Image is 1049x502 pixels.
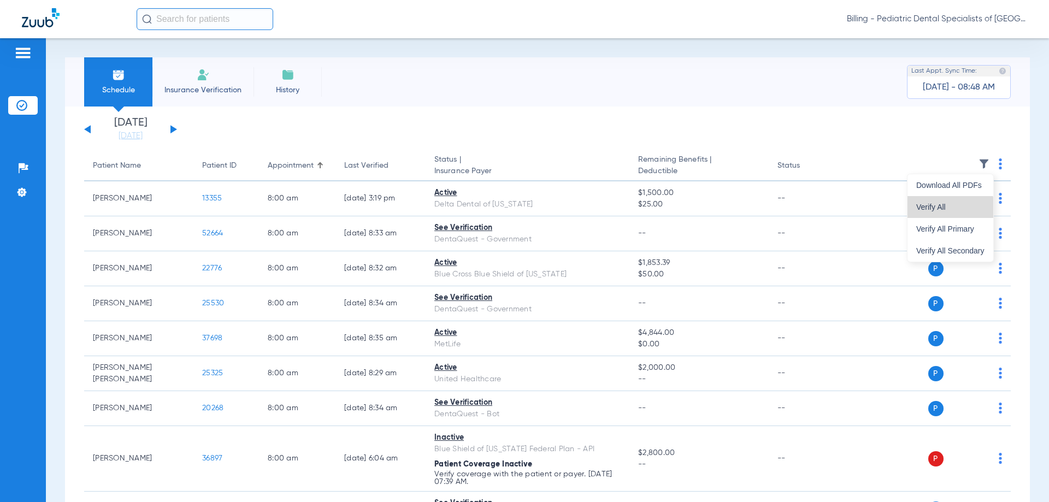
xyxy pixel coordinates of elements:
span: Verify All Secondary [916,247,985,255]
span: Verify All Primary [916,225,985,233]
span: Verify All [916,203,985,211]
span: Download All PDFs [916,181,985,189]
iframe: Chat Widget [994,450,1049,502]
